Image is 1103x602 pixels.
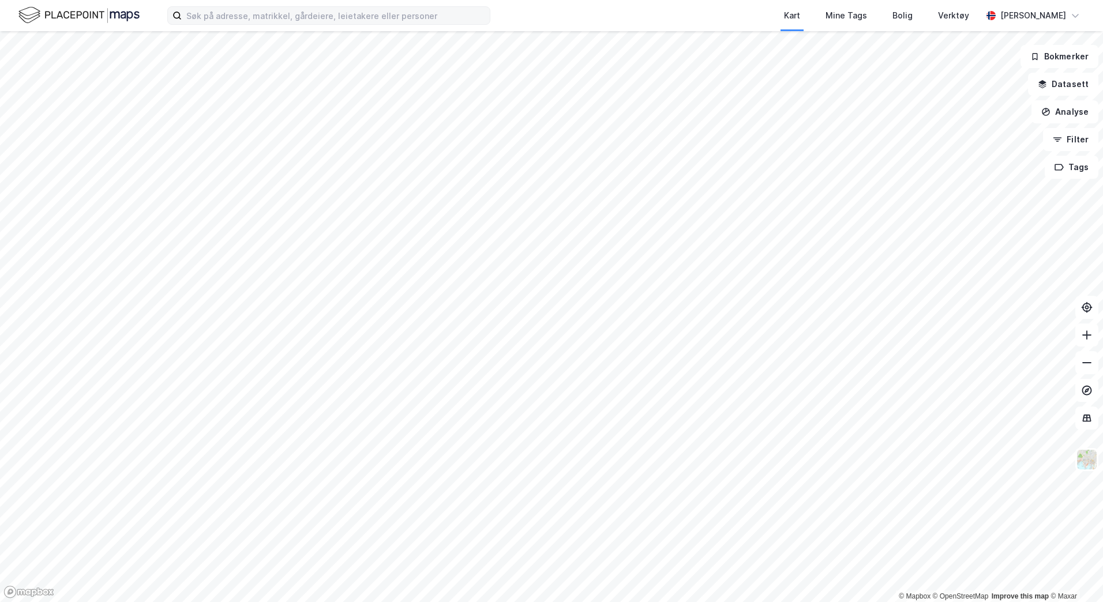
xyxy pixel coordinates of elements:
div: Kontrollprogram for chat [1045,547,1103,602]
div: Verktøy [938,9,969,22]
img: logo.f888ab2527a4732fd821a326f86c7f29.svg [18,5,140,25]
div: Kart [784,9,800,22]
div: Mine Tags [826,9,867,22]
div: Bolig [892,9,913,22]
input: Søk på adresse, matrikkel, gårdeiere, leietakere eller personer [182,7,490,24]
div: [PERSON_NAME] [1000,9,1066,22]
iframe: Chat Widget [1045,547,1103,602]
